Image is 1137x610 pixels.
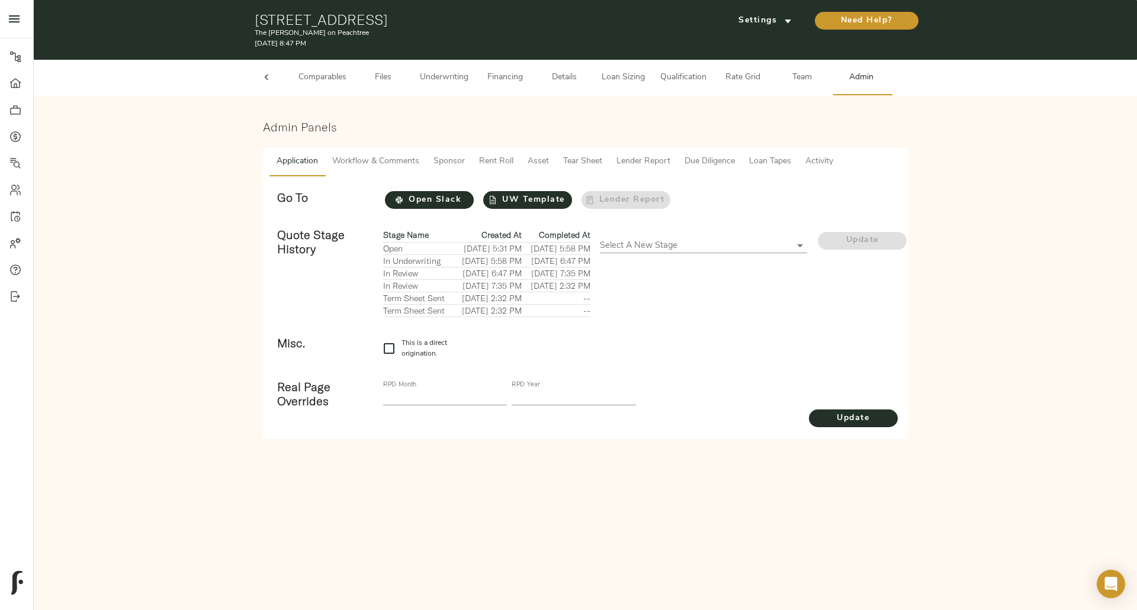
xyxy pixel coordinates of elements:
[542,70,587,85] span: Details
[522,292,590,305] td: --
[483,193,572,208] span: UW Template
[522,243,590,255] td: [DATE] 5:58 PM
[483,70,528,85] span: Financing
[332,154,419,169] span: Workflow & Comments
[479,154,513,169] span: Rent Roll
[809,411,898,426] span: Update
[721,70,766,85] span: Rate Grid
[512,382,539,389] label: RPD Year
[522,305,590,317] td: --
[805,154,833,169] span: Activity
[539,230,590,240] strong: Completed At
[528,154,549,169] span: Asset
[361,70,406,85] span: Files
[277,190,308,205] strong: Go To
[383,280,454,292] td: In Review
[402,338,451,359] span: This is a direct origination.
[733,14,798,28] span: Settings
[749,154,791,169] span: Loan Tapes
[454,280,522,292] td: [DATE] 7:35 PM
[563,154,602,169] span: Tear Sheet
[454,243,522,255] td: [DATE] 5:31 PM
[454,255,522,267] td: [DATE] 5:58 PM
[255,38,696,49] p: [DATE] 8:47 PM
[454,267,522,280] td: [DATE] 6:47 PM
[839,70,884,85] span: Admin
[420,70,468,85] span: Underwriting
[721,12,810,30] button: Settings
[454,305,522,317] td: [DATE] 2:32 PM
[383,255,454,267] td: In Underwriting
[298,70,346,85] span: Comparables
[383,382,416,389] label: RPD Month
[481,230,522,240] strong: Created At
[385,193,474,208] span: Open Slack
[255,11,696,28] h1: [STREET_ADDRESS]
[522,255,590,267] td: [DATE] 6:47 PM
[263,120,908,134] h3: Admin Panels
[433,154,465,169] span: Sponsor
[383,243,454,255] td: Open
[660,70,706,85] span: Qualification
[385,191,474,209] button: Open Slack
[815,12,918,30] button: Need Help?
[1097,570,1125,598] div: Open Intercom Messenger
[277,227,345,256] strong: Quote Stage History
[383,292,454,305] td: Term Sheet Sent
[685,154,735,169] span: Due Diligence
[277,335,305,350] strong: Misc.
[383,230,429,240] strong: Stage Name
[522,267,590,280] td: [DATE] 7:35 PM
[383,267,454,280] td: In Review
[483,191,572,209] a: UW Template
[383,305,454,317] td: Term Sheet Sent
[601,70,646,85] span: Loan Sizing
[616,154,670,169] span: Lender Report
[255,28,696,38] p: The [PERSON_NAME] on Peachtree
[277,379,330,408] strong: Real Page Overrides
[454,292,522,305] td: [DATE] 2:32 PM
[809,409,898,427] button: Update
[277,154,318,169] span: Application
[522,280,590,292] td: [DATE] 2:32 PM
[780,70,825,85] span: Team
[827,14,907,28] span: Need Help?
